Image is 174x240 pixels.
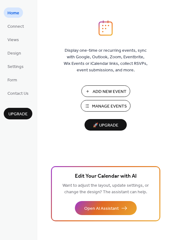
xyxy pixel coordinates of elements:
[4,21,28,31] a: Connect
[88,121,123,130] span: 🚀 Upgrade
[64,47,148,74] span: Display one-time or recurring events, sync with Google, Outlook, Zoom, Eventbrite, Wix Events or ...
[75,201,137,215] button: Open AI Assistant
[4,7,23,18] a: Home
[92,103,127,110] span: Manage Events
[81,100,130,112] button: Manage Events
[8,111,28,118] span: Upgrade
[93,89,126,95] span: Add New Event
[75,172,137,181] span: Edit Your Calendar with AI
[62,181,149,196] span: Want to adjust the layout, update settings, or change the design? The assistant can help.
[4,34,23,45] a: Views
[7,10,19,17] span: Home
[4,88,32,98] a: Contact Us
[98,20,113,36] img: logo_icon.svg
[7,77,17,84] span: Form
[4,48,25,58] a: Design
[7,50,21,57] span: Design
[7,23,24,30] span: Connect
[4,74,21,85] a: Form
[85,119,127,131] button: 🚀 Upgrade
[81,85,130,97] button: Add New Event
[7,37,19,43] span: Views
[84,205,119,212] span: Open AI Assistant
[4,61,27,71] a: Settings
[7,90,29,97] span: Contact Us
[7,64,24,70] span: Settings
[4,108,32,119] button: Upgrade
